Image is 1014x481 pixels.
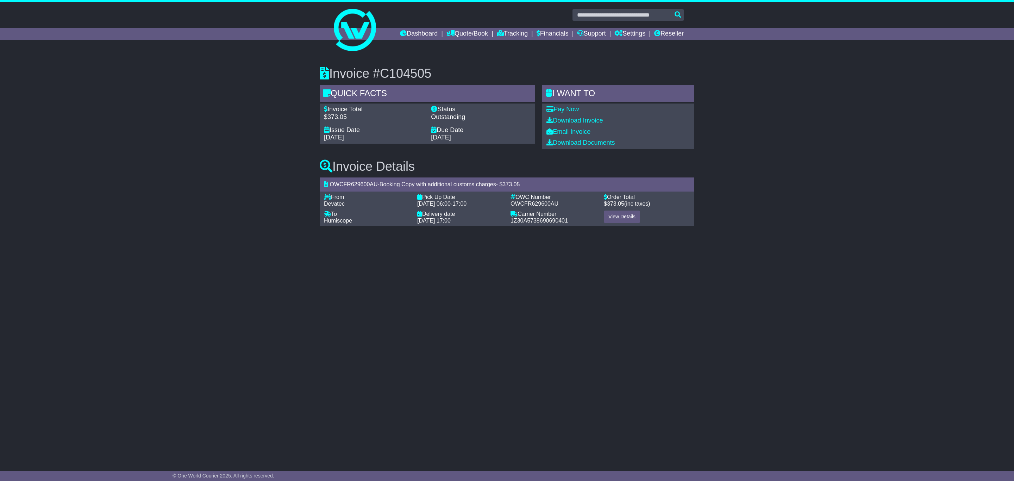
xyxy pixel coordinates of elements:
[324,211,410,217] div: To
[417,201,451,207] span: [DATE] 06:00
[431,106,531,113] div: Status
[502,181,520,187] span: 373.05
[511,218,568,224] span: 1Z30A5738690690401
[431,113,531,121] div: Outstanding
[446,28,488,40] a: Quote/Book
[511,194,597,200] div: OWC Number
[452,201,467,207] span: 17:00
[324,218,352,224] span: Humiscope
[577,28,606,40] a: Support
[320,85,535,104] div: Quick Facts
[537,28,569,40] a: Financials
[400,28,438,40] a: Dashboard
[607,201,624,207] span: 373.05
[324,106,424,113] div: Invoice Total
[417,194,503,200] div: Pick Up Date
[324,194,410,200] div: From
[542,85,694,104] div: I WANT to
[654,28,684,40] a: Reseller
[320,67,694,81] h3: Invoice #C104505
[417,218,451,224] span: [DATE] 17:00
[320,177,694,191] div: - - $
[497,28,528,40] a: Tracking
[320,160,694,174] h3: Invoice Details
[604,200,690,207] div: $ (inc taxes)
[380,181,496,187] span: Booking Copy with additional customs charges
[546,106,579,113] a: Pay Now
[417,200,503,207] div: -
[330,181,377,187] span: OWCFR629600AU
[324,134,424,142] div: [DATE]
[614,28,645,40] a: Settings
[546,139,615,146] a: Download Documents
[417,211,503,217] div: Delivery date
[324,126,424,134] div: Issue Date
[324,201,345,207] span: Devatec
[604,211,640,223] a: View Details
[546,117,603,124] a: Download Invoice
[324,113,424,121] div: $373.05
[431,134,531,142] div: [DATE]
[511,211,597,217] div: Carrier Number
[511,201,558,207] span: OWCFR629600AU
[431,126,531,134] div: Due Date
[604,194,690,200] div: Order Total
[546,128,590,135] a: Email Invoice
[173,473,274,479] span: © One World Courier 2025. All rights reserved.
